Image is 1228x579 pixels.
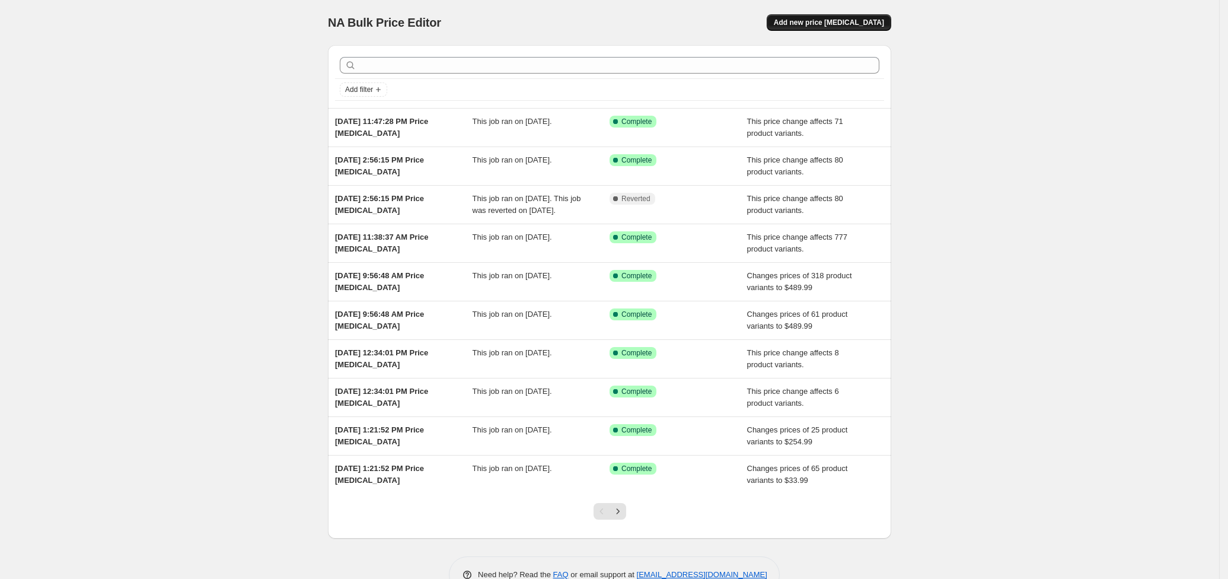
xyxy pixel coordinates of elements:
[747,271,852,292] span: Changes prices of 318 product variants to $489.99
[747,155,843,176] span: This price change affects 80 product variants.
[774,18,884,27] span: Add new price [MEDICAL_DATA]
[335,464,424,485] span: [DATE] 1:21:52 PM Price [MEDICAL_DATA]
[747,387,839,408] span: This price change affects 6 product variants.
[747,310,848,330] span: Changes prices of 61 product variants to $489.99
[747,117,843,138] span: This price change affects 71 product variants.
[345,85,373,94] span: Add filter
[747,194,843,215] span: This price change affects 80 product variants.
[335,155,424,176] span: [DATE] 2:56:15 PM Price [MEDICAL_DATA]
[610,503,626,520] button: Next
[335,387,428,408] span: [DATE] 12:34:01 PM Price [MEDICAL_DATA]
[767,14,891,31] button: Add new price [MEDICAL_DATA]
[747,348,839,369] span: This price change affects 8 product variants.
[621,425,652,435] span: Complete
[594,503,626,520] nav: Pagination
[340,82,387,97] button: Add filter
[621,271,652,281] span: Complete
[473,425,552,434] span: This job ran on [DATE].
[473,387,552,396] span: This job ran on [DATE].
[473,117,552,126] span: This job ran on [DATE].
[335,194,424,215] span: [DATE] 2:56:15 PM Price [MEDICAL_DATA]
[621,117,652,126] span: Complete
[335,233,429,253] span: [DATE] 11:38:37 AM Price [MEDICAL_DATA]
[473,155,552,164] span: This job ran on [DATE].
[473,310,552,319] span: This job ran on [DATE].
[621,194,650,203] span: Reverted
[473,464,552,473] span: This job ran on [DATE].
[473,194,581,215] span: This job ran on [DATE]. This job was reverted on [DATE].
[621,310,652,319] span: Complete
[621,387,652,396] span: Complete
[621,348,652,358] span: Complete
[621,233,652,242] span: Complete
[473,271,552,280] span: This job ran on [DATE].
[553,570,569,579] a: FAQ
[569,570,637,579] span: or email support at
[335,310,424,330] span: [DATE] 9:56:48 AM Price [MEDICAL_DATA]
[747,425,848,446] span: Changes prices of 25 product variants to $254.99
[621,464,652,473] span: Complete
[747,233,848,253] span: This price change affects 777 product variants.
[473,348,552,357] span: This job ran on [DATE].
[621,155,652,165] span: Complete
[328,16,441,29] span: NA Bulk Price Editor
[335,117,428,138] span: [DATE] 11:47:28 PM Price [MEDICAL_DATA]
[335,348,428,369] span: [DATE] 12:34:01 PM Price [MEDICAL_DATA]
[473,233,552,241] span: This job ran on [DATE].
[335,425,424,446] span: [DATE] 1:21:52 PM Price [MEDICAL_DATA]
[335,271,424,292] span: [DATE] 9:56:48 AM Price [MEDICAL_DATA]
[637,570,767,579] a: [EMAIL_ADDRESS][DOMAIN_NAME]
[747,464,848,485] span: Changes prices of 65 product variants to $33.99
[478,570,553,579] span: Need help? Read the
